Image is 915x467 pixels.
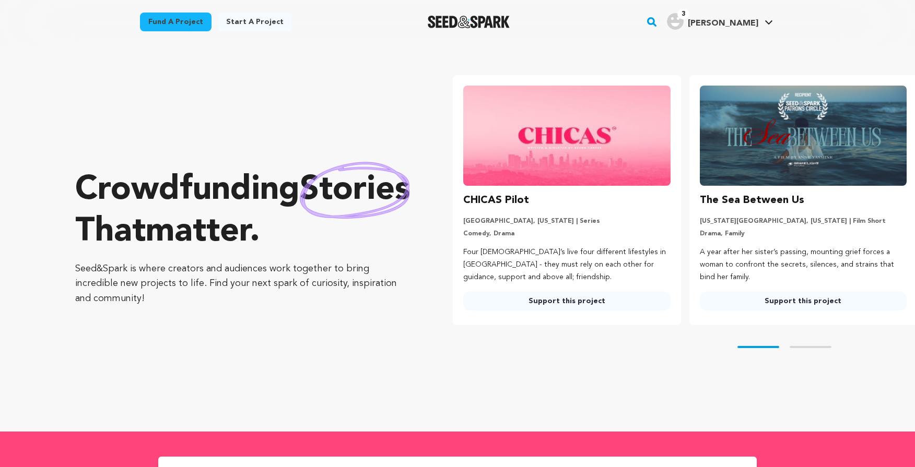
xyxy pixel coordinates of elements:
a: Sarmite P.'s Profile [665,11,775,30]
a: Support this project [463,292,670,310]
img: Seed&Spark Logo Dark Mode [428,16,510,28]
img: CHICAS Pilot image [463,86,670,186]
h3: CHICAS Pilot [463,192,529,209]
p: [US_STATE][GEOGRAPHIC_DATA], [US_STATE] | Film Short [700,217,907,225]
span: matter [146,215,250,249]
a: Support this project [700,292,907,310]
img: user.png [667,13,684,30]
p: Four [DEMOGRAPHIC_DATA]’s live four different lifestyles in [GEOGRAPHIC_DATA] - they must rely on... [463,246,670,283]
p: Comedy, Drama [463,230,670,238]
p: [GEOGRAPHIC_DATA], [US_STATE] | Series [463,217,670,225]
p: Crowdfunding that . [75,170,411,253]
img: The Sea Between Us image [700,86,907,186]
a: Start a project [218,13,292,31]
p: A year after her sister’s passing, mounting grief forces a woman to confront the secrets, silence... [700,246,907,283]
p: Seed&Spark is where creators and audiences work together to bring incredible new projects to life... [75,261,411,306]
span: Sarmite P.'s Profile [665,11,775,33]
span: 3 [677,9,689,19]
div: Sarmite P.'s Profile [667,13,758,30]
a: Seed&Spark Homepage [428,16,510,28]
p: Drama, Family [700,230,907,238]
img: hand sketched image [300,162,410,219]
a: Fund a project [140,13,212,31]
h3: The Sea Between Us [700,192,804,209]
span: [PERSON_NAME] [688,19,758,28]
